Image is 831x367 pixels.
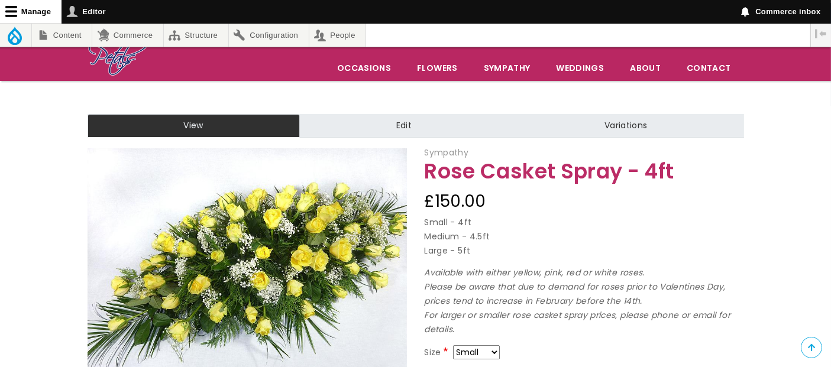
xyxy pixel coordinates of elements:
span: Occasions [325,56,403,80]
a: Contact [674,56,743,80]
a: Content [32,24,92,47]
a: Commerce [92,24,163,47]
a: Variations [508,114,743,138]
nav: Tabs [79,114,753,138]
h1: Rose Casket Spray - 4ft [425,160,744,183]
a: About [617,56,673,80]
a: Edit [300,114,508,138]
label: Size [425,346,451,360]
a: Configuration [229,24,309,47]
span: Weddings [544,56,616,80]
p: Small - 4ft Medium - 4.5ft Large - 5ft [425,216,744,258]
a: Structure [164,24,228,47]
button: Vertical orientation [811,24,831,44]
span: Sympathy [425,147,469,158]
img: Home [88,37,148,78]
a: Sympathy [471,56,543,80]
a: View [88,114,300,138]
em: Available with either yellow, pink, red or white roses. Please be aware that due to demand for ro... [425,267,731,335]
a: People [309,24,366,47]
div: £150.00 [425,187,744,216]
a: Flowers [405,56,470,80]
